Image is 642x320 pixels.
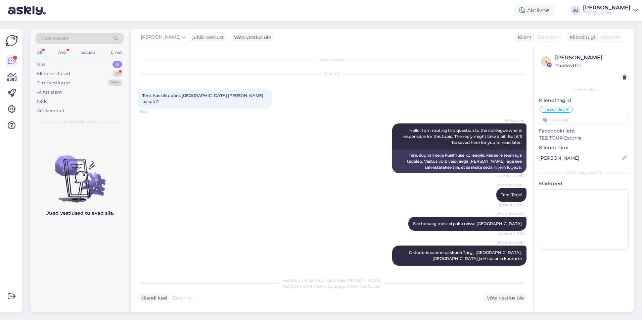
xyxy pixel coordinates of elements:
p: Märkmed [539,180,629,187]
div: Kliendi info [539,87,629,93]
div: [PERSON_NAME] [555,54,627,62]
span: 4 [545,59,547,64]
i: „Võtke vestlus üle” [345,284,382,289]
div: Web [56,48,68,57]
p: Kliendi tag'id [539,97,629,104]
div: Võta vestlus üle [484,294,526,303]
div: Tere, suunan selle küsimuse kolleegile, kes selle teemaga tegeleb. Vastus võib veidi aega [PERSON... [392,150,526,173]
div: Socials [80,48,97,57]
span: Tere. Kas oktoobris [GEOGRAPHIC_DATA] [PERSON_NAME] pakute? [142,93,264,104]
div: Kliendi keel [138,295,167,302]
p: TEZ TOUR Estonia [539,135,629,142]
div: [DATE] [138,71,526,77]
div: Võta vestlus üle [231,33,274,42]
span: [PERSON_NAME] [141,34,181,41]
span: [PERSON_NAME] [496,240,524,245]
span: Estonian [173,295,193,302]
span: Estonian [601,34,622,41]
div: All [36,48,43,57]
img: No chats [30,143,129,204]
span: Uued vestlused [64,119,95,125]
div: 0 [112,70,122,77]
img: Askly Logo [5,34,18,47]
input: Lisa tag [539,115,629,125]
div: Kõik [37,98,47,105]
span: Ilja suhtleb [543,107,565,111]
span: Vestluse ülevõtmiseks vajutage [282,284,382,289]
div: [PERSON_NAME] [583,5,631,10]
div: AI Assistent [37,89,62,96]
p: Uued vestlused tulevad siia. [45,210,114,217]
div: Email [109,48,124,57]
p: Facebooki leht [539,127,629,135]
div: [PERSON_NAME] [539,170,629,176]
span: [PERSON_NAME] [496,211,524,216]
span: Nähtud ✓ 11:05 [499,231,524,236]
span: [PERSON_NAME] [496,182,524,188]
p: Kliendi nimi [539,144,629,151]
span: AI Assistent [499,118,524,123]
span: Vestlus on määratud kasutajale [PERSON_NAME] [283,278,382,283]
span: See hooaeg meie ei paku reisse [GEOGRAPHIC_DATA] [413,221,522,226]
span: Hello, I am routing this question to the colleague who is responsible for this topic. The reply m... [403,128,523,145]
div: juhib vestlust [190,34,224,41]
span: Nähtud ✓ 11:05 [499,266,524,271]
span: Nähtud ✓ 11:05 [499,202,524,207]
div: Vestlus algas [138,57,526,63]
input: Lisa nimi [539,154,621,162]
div: Klienditugi [567,34,595,41]
div: 99+ [108,79,122,86]
div: TEZ TOUR OÜ [583,10,631,16]
span: Otsi kliente [42,35,68,42]
div: # 434ovtfm [555,62,627,69]
div: Minu vestlused [37,70,70,77]
a: [PERSON_NAME]TEZ TOUR OÜ [583,5,638,16]
span: Oktoobris saame pakkuda Türgi, [GEOGRAPHIC_DATA], [GEOGRAPHIC_DATA] ja Hispaania kuurorte [409,250,523,261]
div: 0 [112,61,122,68]
span: Nähtud ✓ 11:04 [499,173,524,178]
div: Tiimi vestlused [37,79,70,86]
span: 11:04 [140,109,165,114]
div: JG [571,6,580,15]
div: Arhiveeritud [37,107,64,114]
div: Aktiivne [514,4,555,16]
span: Estonian [537,34,558,41]
span: Tere, Terje! [501,192,522,197]
div: Uus [37,61,46,68]
div: Klient [515,34,532,41]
